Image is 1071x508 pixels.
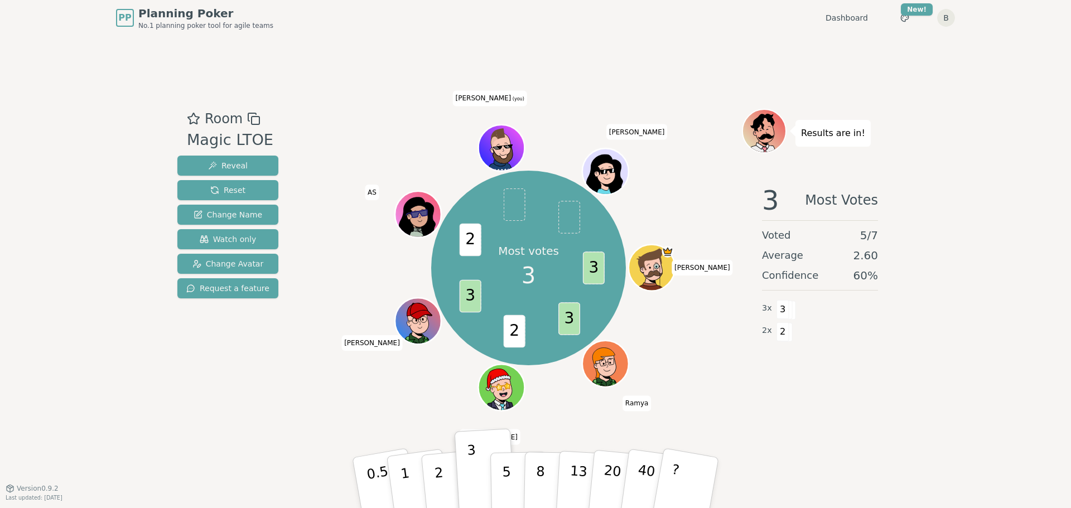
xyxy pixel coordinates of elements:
span: No.1 planning poker tool for agile teams [138,21,273,30]
span: 3 [776,300,789,319]
button: B [937,9,955,27]
span: 3 [582,251,604,284]
span: Click to change your name [606,124,668,140]
button: Reset [177,180,278,200]
span: 2 [459,224,481,257]
span: 2 [503,315,525,348]
span: Click to change your name [672,260,733,275]
button: Watch only [177,229,278,249]
span: Planning Poker [138,6,273,21]
span: 2 [776,322,789,341]
span: Click to change your name [623,396,652,412]
span: Last updated: [DATE] [6,495,62,501]
button: Click to change your avatar [479,127,523,170]
a: PPPlanning PokerNo.1 planning poker tool for agile teams [116,6,273,30]
span: Version 0.9.2 [17,484,59,493]
span: Watch only [200,234,257,245]
span: (you) [511,97,524,102]
span: 3 x [762,302,772,315]
span: Jake is the host [662,246,673,258]
span: 5 / 7 [860,228,878,243]
span: Click to change your name [459,429,520,445]
a: Dashboard [826,12,868,23]
p: 3 [467,442,479,503]
span: 3 [459,280,481,313]
span: 60 % [853,268,878,283]
span: 2 x [762,325,772,337]
span: Reset [210,185,245,196]
span: Voted [762,228,791,243]
button: New! [895,8,915,28]
button: Change Name [177,205,278,225]
span: Request a feature [186,283,269,294]
span: Click to change your name [453,91,527,107]
span: Reveal [208,160,248,171]
button: Reveal [177,156,278,176]
span: Change Name [194,209,262,220]
span: Confidence [762,268,818,283]
span: Click to change your name [341,335,403,351]
span: 3 [558,302,580,335]
span: Room [205,109,243,129]
span: 3 [522,259,535,292]
button: Request a feature [177,278,278,298]
span: Change Avatar [192,258,264,269]
span: Most Votes [805,187,878,214]
button: Version0.9.2 [6,484,59,493]
p: Results are in! [801,125,865,141]
p: Most votes [498,243,559,259]
button: Change Avatar [177,254,278,274]
div: Magic LTOE [187,129,273,152]
span: 2.60 [853,248,878,263]
span: Average [762,248,803,263]
span: Click to change your name [365,185,379,200]
div: New! [901,3,933,16]
span: 3 [762,187,779,214]
span: PP [118,11,131,25]
button: Add as favourite [187,109,200,129]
